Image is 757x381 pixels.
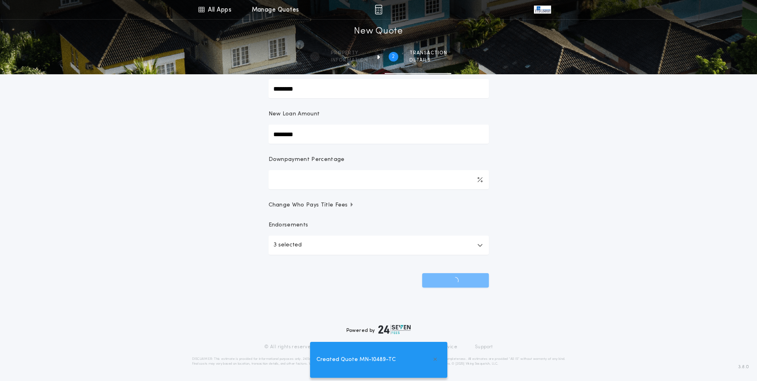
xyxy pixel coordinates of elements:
img: vs-icon [534,6,551,14]
img: logo [378,325,411,334]
h2: 2 [392,54,395,60]
input: Sale Price [269,79,489,98]
div: Powered by [346,325,411,334]
p: New Loan Amount [269,110,320,118]
span: Change Who Pays Title Fees [269,201,354,209]
span: Property [331,50,368,56]
p: Endorsements [269,221,489,229]
p: 3 selected [273,240,302,250]
span: information [331,57,368,63]
input: New Loan Amount [269,125,489,144]
span: Transaction [409,50,447,56]
button: 3 selected [269,236,489,255]
span: details [409,57,447,63]
p: Downpayment Percentage [269,156,345,164]
img: img [375,5,382,14]
h1: New Quote [354,25,403,38]
input: Downpayment Percentage [269,170,489,189]
button: Change Who Pays Title Fees [269,201,489,209]
span: Created Quote MN-10489-TC [316,355,396,364]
